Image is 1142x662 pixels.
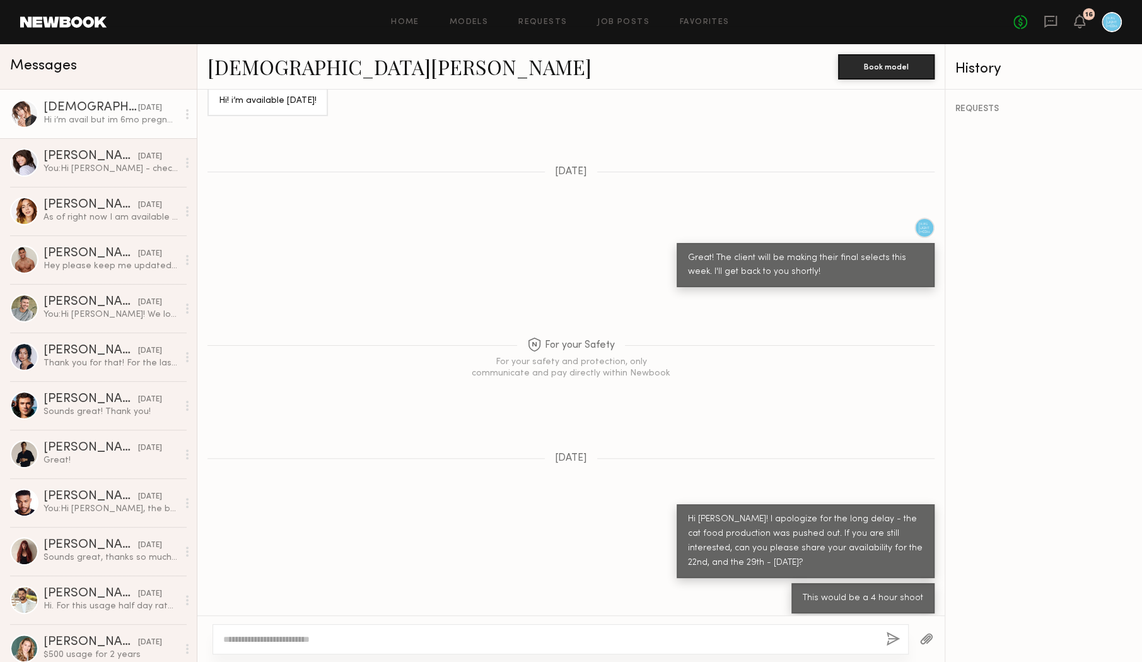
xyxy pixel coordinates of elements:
[44,503,178,515] div: You: Hi [PERSON_NAME], the brand has decided to go in another direction. We hope to work together...
[44,114,178,126] div: Hi i’m avail but im 6mo pregnant.
[44,199,138,211] div: [PERSON_NAME]
[138,491,162,503] div: [DATE]
[44,357,178,369] div: Thank you for that! For the last week of July i'm available the 29th or 31st. The first two weeks...
[138,442,162,454] div: [DATE]
[391,18,419,27] a: Home
[597,18,650,27] a: Job Posts
[44,102,138,114] div: [DEMOGRAPHIC_DATA][PERSON_NAME]
[44,442,138,454] div: [PERSON_NAME]
[44,406,178,418] div: Sounds great! Thank you!
[555,167,587,177] span: [DATE]
[1085,11,1093,18] div: 16
[688,251,923,280] div: Great! The client will be making their final selects this week. I'll get back to you shortly!
[44,163,178,175] div: You: Hi [PERSON_NAME] - checking in one final time on your availability for the 22nd. If we don't...
[138,248,162,260] div: [DATE]
[138,102,162,114] div: [DATE]
[44,588,138,600] div: [PERSON_NAME]
[470,357,672,379] div: For your safety and protection, only communicate and pay directly within Newbook
[138,588,162,600] div: [DATE]
[838,61,935,71] a: Book model
[138,637,162,649] div: [DATE]
[44,454,178,466] div: Great!
[44,539,138,552] div: [PERSON_NAME]
[955,62,1132,76] div: History
[803,591,923,606] div: This would be a 4 hour shoot
[138,151,162,163] div: [DATE]
[44,247,138,260] div: [PERSON_NAME]
[44,490,138,503] div: [PERSON_NAME]
[555,453,587,464] span: [DATE]
[44,150,138,163] div: [PERSON_NAME]
[10,59,77,73] span: Messages
[207,53,591,80] a: [DEMOGRAPHIC_DATA][PERSON_NAME]
[138,199,162,211] div: [DATE]
[838,54,935,80] button: Book model
[44,309,178,321] div: You: Hi [PERSON_NAME]! We look forward to seeing you [DATE]! Here is my phone # in case you need ...
[450,18,488,27] a: Models
[138,345,162,357] div: [DATE]
[44,393,138,406] div: [PERSON_NAME]
[138,394,162,406] div: [DATE]
[44,260,178,272] div: Hey please keep me updated with the dates when you find out. As of now, the 12th is looking bette...
[44,552,178,564] div: Sounds great, thanks so much for your consideration! Xx
[44,600,178,612] div: Hi. For this usage half day rate for 4-5 hrs is 800$
[219,94,317,109] div: Hi! i’m available [DATE]!
[680,18,730,27] a: Favorites
[688,512,923,570] div: Hi [PERSON_NAME]! I apologize for the long delay - the cat food production was pushed out. If you...
[44,636,138,649] div: [PERSON_NAME]
[518,18,567,27] a: Requests
[138,540,162,552] div: [DATE]
[44,211,178,223] div: As of right now I am available that entire week
[955,105,1132,114] div: REQUESTS
[44,649,178,661] div: $500 usage for 2 years
[527,338,615,353] span: For your Safety
[44,296,138,309] div: [PERSON_NAME]
[138,297,162,309] div: [DATE]
[44,345,138,357] div: [PERSON_NAME]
